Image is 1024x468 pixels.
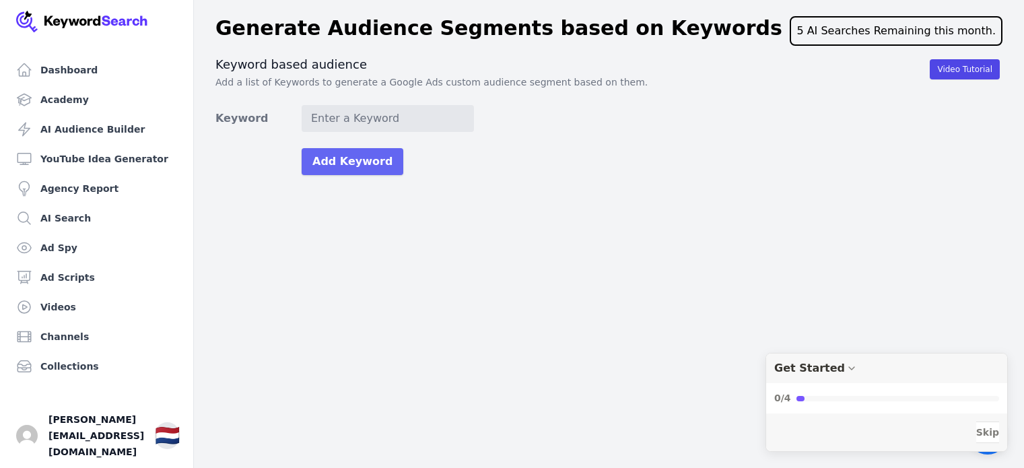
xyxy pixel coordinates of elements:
div: 5 AI Searches Remaining this month. [790,16,1002,46]
span: [PERSON_NAME][EMAIL_ADDRESS][DOMAIN_NAME] [48,411,144,460]
a: AI Audience Builder [11,116,182,143]
button: Add Keyword [302,148,403,175]
a: Videos [11,294,182,321]
label: Keyword [215,110,302,127]
div: 🇳🇱 [155,424,180,448]
a: Ad Scripts [11,264,182,291]
a: Agency Report [11,175,182,202]
a: Dashboard [11,57,182,83]
div: Drag to move checklist [766,354,1007,383]
a: YouTube Idea Generator [11,145,182,172]
span: Skip [976,426,999,440]
a: AI Search [11,205,182,232]
p: Add a list of Keywords to generate a Google Ads custom audience segment based on them. [215,75,1002,89]
div: 0/4 [774,391,791,405]
h3: Keyword based audience [215,57,1002,73]
div: Get Started [765,353,1008,452]
h1: Generate Audience Segments based on Keywords [215,16,782,46]
button: 🇳🇱 [155,422,180,449]
a: Collections [11,353,182,380]
button: Collapse Checklist [766,354,1007,413]
div: Get Started [774,362,845,374]
img: Your Company [16,11,148,32]
input: Enter a Keyword [302,105,474,132]
a: Ad Spy [11,234,182,261]
a: Channels [11,323,182,350]
a: Academy [11,86,182,113]
button: Open user button [16,425,38,446]
button: Skip [976,422,999,443]
button: Video Tutorial [930,59,1000,79]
